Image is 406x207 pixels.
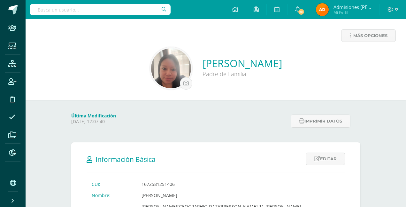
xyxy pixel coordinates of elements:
[333,10,372,15] span: Mi Perfil
[353,30,387,42] span: Más opciones
[316,3,329,16] img: f63c80f38a2e4441a4df4415fc5d1d0a.png
[87,179,136,190] td: CUI:
[306,153,345,165] a: Editar
[151,48,191,88] img: 8614c500aa0a795e5251b5a59566125e.png
[136,179,345,190] td: 1672581251406
[96,155,156,164] span: Información Básica
[203,56,282,70] a: [PERSON_NAME]
[136,190,345,201] td: [PERSON_NAME]
[341,29,396,42] a: Más opciones
[87,190,136,201] td: Nombre:
[71,119,287,124] p: [DATE] 12:07:40
[30,4,171,15] input: Busca un usuario...
[298,8,305,15] span: 26
[203,70,282,78] div: Padre de Familia
[333,4,372,10] span: Admisiones [PERSON_NAME]
[71,113,287,119] h4: Última Modificación
[291,115,350,128] button: Imprimir datos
